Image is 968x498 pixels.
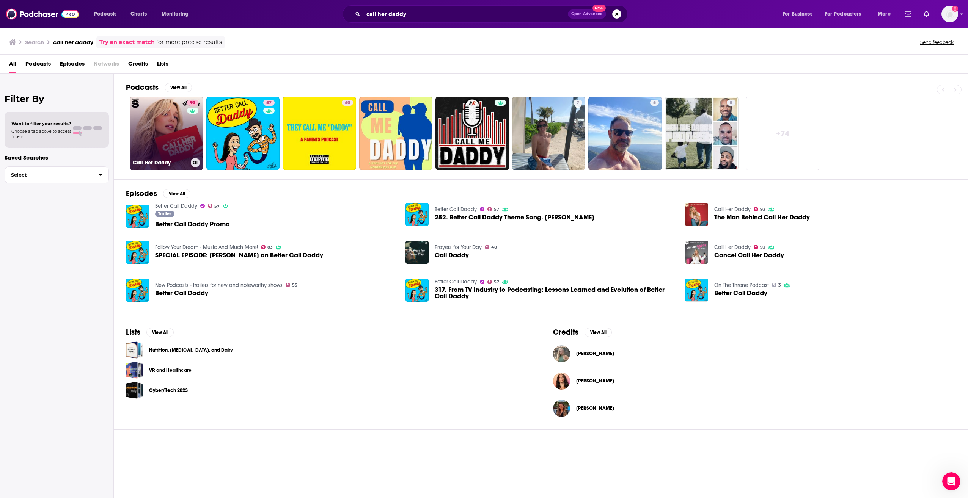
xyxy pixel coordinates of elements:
[126,327,140,337] h2: Lists
[777,8,822,20] button: open menu
[5,93,109,104] h2: Filter By
[155,282,283,288] a: New Podcasts - trailers for new and noteworthy shows
[571,12,603,16] span: Open Advanced
[825,9,861,19] span: For Podcasters
[685,279,708,302] a: Better Call Daddy
[342,100,353,106] a: 40
[576,405,614,411] span: [PERSON_NAME]
[783,9,812,19] span: For Business
[435,279,477,285] a: Better Call Daddy
[162,9,189,19] span: Monitoring
[94,58,119,73] span: Networks
[126,241,149,264] img: SPECIAL EPISODE: Robert on Better Call Daddy
[941,6,958,22] button: Show profile menu
[435,244,482,251] a: Prayers for Your Day
[25,39,44,46] h3: Search
[126,8,151,20] a: Charts
[130,97,203,170] a: 93Call Her Daddy
[714,282,769,288] a: On The Throne Podcast
[126,362,143,379] a: VR and Healthcare
[714,252,784,258] span: Cancel Call Her Daddy
[778,283,781,287] span: 3
[128,58,148,73] span: Credits
[405,241,429,264] a: Call Daddy
[941,6,958,22] img: User Profile
[405,279,429,302] img: 317. From TV Industry to Podcasting: Lessons Learned and Evolution of Better Call Daddy
[872,8,900,20] button: open menu
[155,244,258,251] a: Follow Your Dream - Music And Much More!
[25,58,51,73] a: Podcasts
[149,386,188,395] a: Cyber/Tech 2023
[754,207,766,211] a: 93
[60,58,85,73] span: Episodes
[155,221,230,227] span: Better Call Daddy Promo
[878,9,891,19] span: More
[149,346,233,354] a: Nutrition, [MEDICAL_DATA], and Dairy
[157,58,168,73] span: Lists
[9,58,16,73] span: All
[292,283,297,287] span: 55
[286,283,298,287] a: 55
[187,100,198,106] a: 93
[592,5,606,12] span: New
[941,6,958,22] span: Logged in as maeghanchase
[485,245,497,249] a: 48
[512,97,586,170] a: 7
[487,207,500,211] a: 57
[754,245,766,249] a: 93
[714,290,767,296] span: Better Call Daddy
[435,214,594,221] span: 252. Better Call Daddy Theme Song. [PERSON_NAME]
[190,99,195,107] span: 93
[730,99,732,107] span: 5
[553,396,955,420] button: Lauren McmullenLauren Mcmullen
[208,204,220,208] a: 57
[11,121,71,126] span: Want to filter your results?
[156,38,222,47] span: for more precise results
[553,327,578,337] h2: Credits
[126,205,149,228] img: Better Call Daddy Promo
[553,400,570,417] img: Lauren Mcmullen
[5,166,109,183] button: Select
[53,39,93,46] h3: call her daddy
[650,100,659,106] a: 5
[405,203,429,226] img: 252. Better Call Daddy Theme Song. Lowry Olafson
[126,382,143,399] a: Cyber/Tech 2023
[206,97,280,170] a: 57
[94,9,116,19] span: Podcasts
[553,345,570,362] img: Alex Cooper
[263,100,275,106] a: 57
[126,279,149,302] img: Better Call Daddy
[685,241,708,264] a: Cancel Call Her Daddy
[918,39,956,45] button: Send feedback
[6,7,79,21] img: Podchaser - Follow, Share and Rate Podcasts
[126,83,159,92] h2: Podcasts
[155,290,208,296] span: Better Call Daddy
[126,83,192,92] a: PodcastsView All
[714,214,810,221] a: The Man Behind Call Her Daddy
[156,8,198,20] button: open menu
[665,97,739,170] a: 5
[5,172,93,177] span: Select
[952,6,958,12] svg: Add a profile image
[345,99,350,107] span: 40
[727,100,735,106] a: 5
[760,246,765,249] span: 93
[149,366,192,374] a: VR and Healthcare
[99,38,155,47] a: Try an exact match
[435,287,676,299] a: 317. From TV Industry to Podcasting: Lessons Learned and Evolution of Better Call Daddy
[494,280,499,284] span: 57
[267,246,273,249] span: 83
[942,472,960,490] iframe: Intercom live chat
[435,252,469,258] a: Call Daddy
[685,203,708,226] img: The Man Behind Call Her Daddy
